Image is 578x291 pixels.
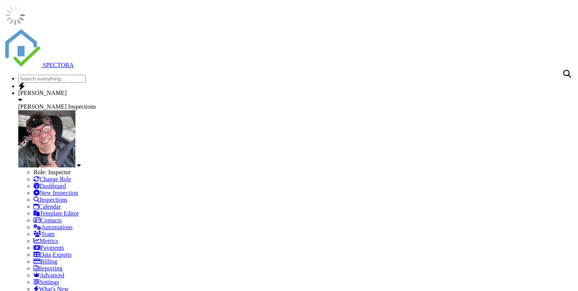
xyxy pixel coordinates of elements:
[34,183,66,189] a: Dashboard
[18,110,75,167] img: me.jpg
[3,3,27,27] img: loading-93afd81d04378562ca97960a6d0abf470c8f8241ccf6a1b4da771bf876922d1b.gif
[18,90,575,96] div: [PERSON_NAME]
[3,62,74,68] a: SPECTORA
[34,279,59,285] a: Settings
[34,190,78,196] a: New Inspection
[34,224,73,230] a: Automations
[34,217,62,223] a: Contacts
[34,169,71,175] span: Role: Inspector
[34,244,64,251] a: Payments
[34,210,79,217] a: Template Editor
[34,203,61,210] a: Calendar
[34,258,57,265] a: Billing
[34,272,64,278] a: Advanced
[43,62,74,68] span: SPECTORA
[34,196,67,203] a: Inspections
[34,265,62,272] a: Reporting
[18,75,86,83] input: Search everything...
[34,176,71,182] a: Change Role
[18,103,575,110] div: Monsivais Inspections
[34,251,72,258] a: Data Exports
[34,238,58,244] a: Metrics
[3,29,41,67] img: The Best Home Inspection Software - Spectora
[34,231,54,237] a: Team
